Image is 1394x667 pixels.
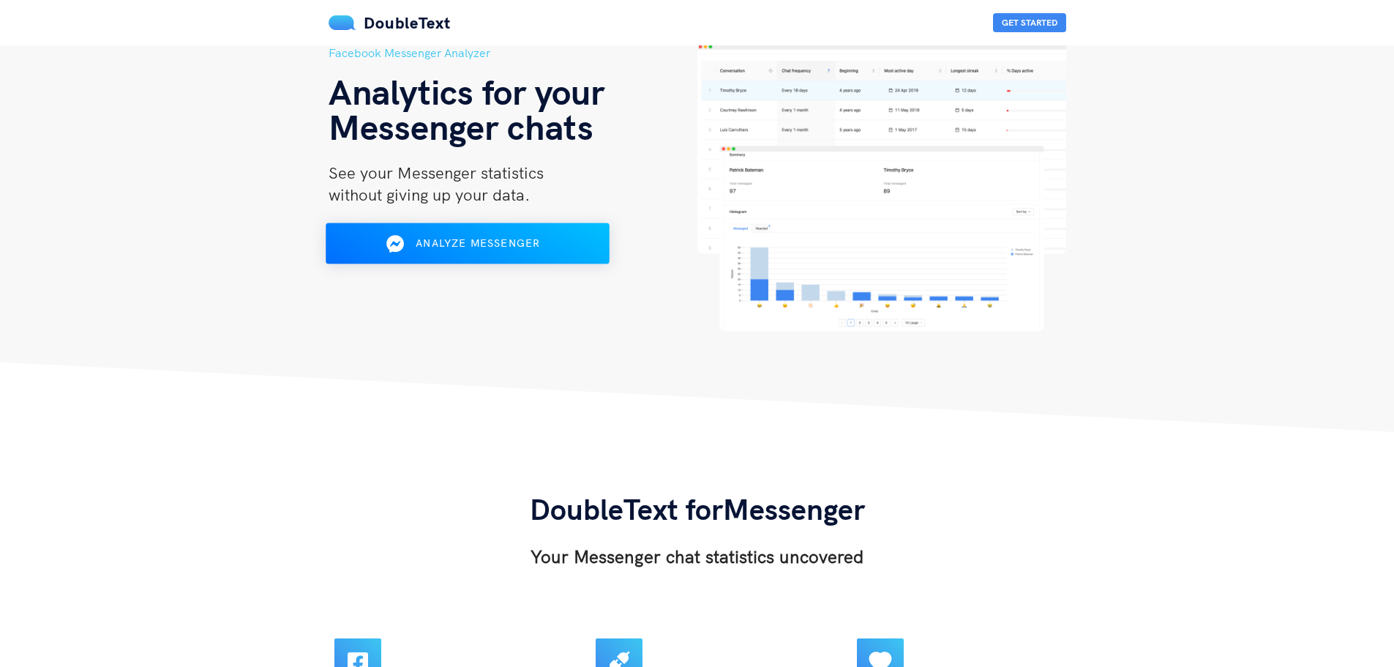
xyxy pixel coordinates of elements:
h5: Facebook Messenger Analyzer [329,44,697,62]
span: DoubleText for Messenger [530,491,865,527]
a: Analyze Messenger [329,242,607,256]
img: mS3x8y1f88AAAAABJRU5ErkJggg== [329,15,356,30]
span: Analyze Messenger [416,236,540,250]
h3: Your Messenger chat statistics uncovered [530,545,865,568]
span: Messenger chats [329,105,593,149]
a: DoubleText [329,12,451,33]
span: without giving up your data. [329,185,530,205]
span: See your Messenger statistics [329,163,544,183]
button: Get Started [993,13,1066,32]
span: DoubleText [364,12,451,33]
span: Analytics for your [329,70,604,113]
button: Analyze Messenger [326,223,610,264]
img: hero [697,44,1066,332]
